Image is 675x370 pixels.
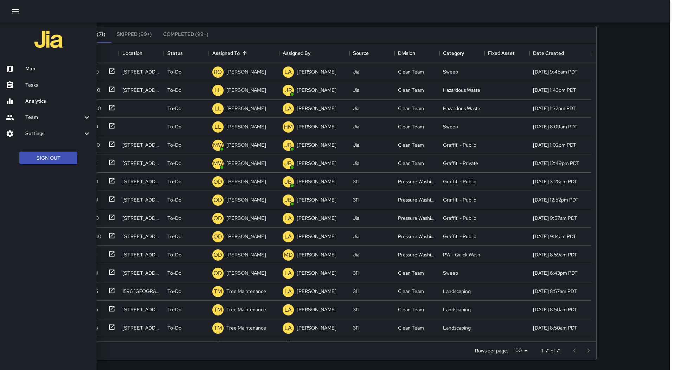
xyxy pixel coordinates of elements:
h6: Analytics [25,97,91,105]
img: jia-logo [34,25,63,53]
h6: Map [25,65,91,73]
h6: Settings [25,130,83,138]
h6: Team [25,114,83,121]
h6: Tasks [25,81,91,89]
button: Sign Out [19,152,77,165]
